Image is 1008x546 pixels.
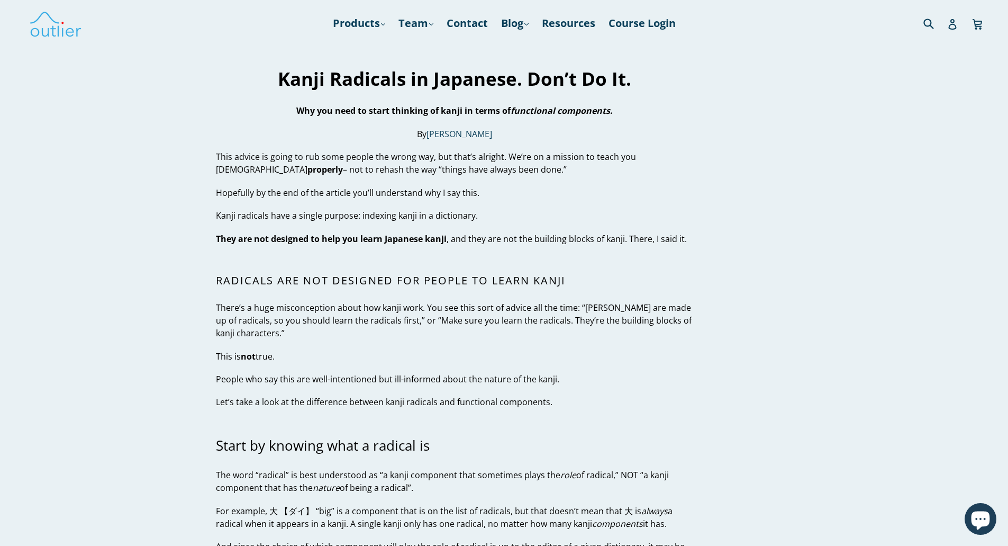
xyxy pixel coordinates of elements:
p: By [216,128,694,140]
p: This advice is going to rub some people the wrong way, but that’s alright. We’re on a mission to ... [216,150,694,176]
input: Search [921,12,950,34]
strong: They are not designed to help you learn Japanese kanji [216,233,447,245]
strong: not [241,351,256,362]
inbox-online-store-chat: Shopify online store chat [961,503,1000,538]
em: always [641,505,668,517]
strong: Kanji Radicals in Japanese. Don’t Do It. [278,66,631,91]
p: The word “radical” is best understood as “a kanji component that sometimes plays the of radical,”... [216,469,694,494]
p: , and they are not the building blocks of kanji. There, I said it. [216,232,694,245]
a: Contact [441,14,493,33]
a: Blog [496,14,534,33]
a: Course Login [603,14,681,33]
h2: Radicals are not designed for people to learn kanji [216,274,694,287]
p: Kanji radicals have a single purpose: indexing kanji in a dictionary. [216,209,694,222]
a: [PERSON_NAME] [426,128,492,140]
p: People who say this are well-intentioned but ill-informed about the nature of the kanji. [216,373,694,386]
em: components [592,518,643,530]
p: This is true. [216,350,694,363]
a: Products [328,14,391,33]
a: Team [393,14,439,33]
h3: Start by knowing what a radical is [216,438,694,454]
img: Outlier Linguistics [29,8,82,39]
strong: properly [307,164,343,175]
a: Resources [537,14,601,33]
p: Hopefully by the end of the article you’ll understand why I say this. [216,186,694,199]
strong: Why you need to start thinking of kanji in terms of . [296,105,613,117]
p: For example, 大 【ダイ】 “big” is a component that is on the list of radicals, but that doesn’t mean t... [216,505,694,530]
em: nature [313,482,340,494]
em: functional components [511,105,610,117]
p: There’s a huge misconception about how kanji work. You see this sort of advice all the time: “[PE... [216,301,694,339]
em: role [560,469,576,481]
p: Let’s take a look at the difference between kanji radicals and functional components. [216,396,694,409]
